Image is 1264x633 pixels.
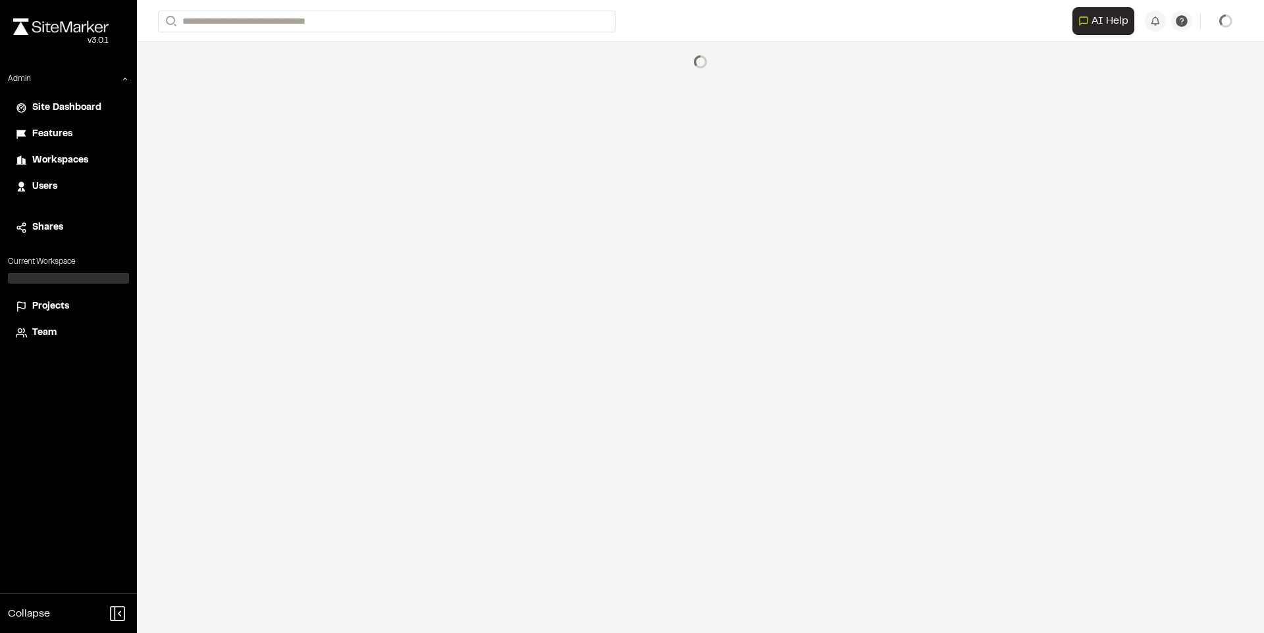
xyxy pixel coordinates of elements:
[32,299,69,314] span: Projects
[32,101,101,115] span: Site Dashboard
[16,101,121,115] a: Site Dashboard
[1092,13,1128,29] span: AI Help
[13,35,109,47] div: Oh geez...please don't...
[1072,7,1140,35] div: Open AI Assistant
[8,606,50,622] span: Collapse
[8,73,31,85] p: Admin
[32,153,88,168] span: Workspaces
[16,220,121,235] a: Shares
[16,153,121,168] a: Workspaces
[158,11,182,32] button: Search
[16,127,121,141] a: Features
[32,127,72,141] span: Features
[32,326,57,340] span: Team
[13,18,109,35] img: rebrand.png
[16,180,121,194] a: Users
[8,256,129,268] p: Current Workspace
[1072,7,1134,35] button: Open AI Assistant
[16,326,121,340] a: Team
[32,180,57,194] span: Users
[16,299,121,314] a: Projects
[32,220,63,235] span: Shares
